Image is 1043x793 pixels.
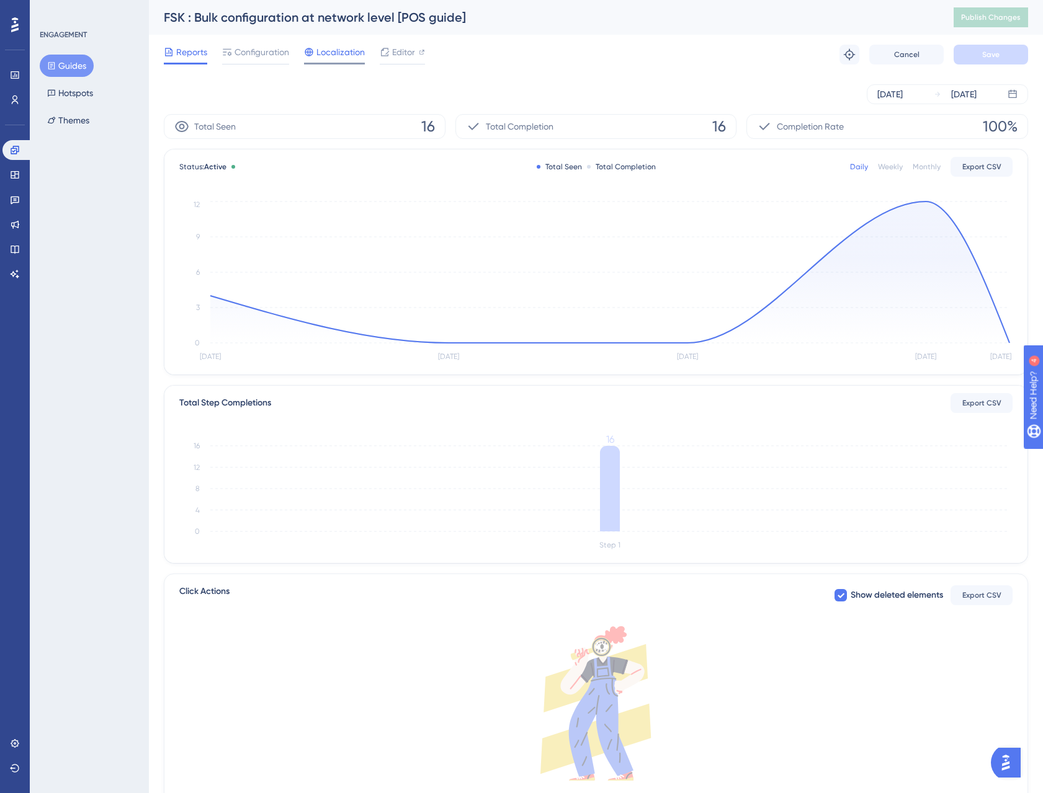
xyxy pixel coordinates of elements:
[176,45,207,60] span: Reports
[954,45,1028,64] button: Save
[951,393,1013,413] button: Export CSV
[606,433,614,445] tspan: 16
[164,9,923,26] div: FSK : Bulk configuration at network level [POS guide]
[962,590,1001,600] span: Export CSV
[587,162,656,172] div: Total Completion
[194,119,236,134] span: Total Seen
[179,584,230,606] span: Click Actions
[195,339,200,347] tspan: 0
[40,30,87,40] div: ENGAGEMENT
[869,45,944,64] button: Cancel
[194,463,200,472] tspan: 12
[991,744,1028,781] iframe: UserGuiding AI Assistant Launcher
[537,162,582,172] div: Total Seen
[195,484,200,493] tspan: 8
[421,117,435,136] span: 16
[179,162,226,172] span: Status:
[86,6,90,16] div: 4
[990,352,1011,361] tspan: [DATE]
[200,352,221,361] tspan: [DATE]
[915,352,936,361] tspan: [DATE]
[195,506,200,515] tspan: 4
[235,45,289,60] span: Configuration
[894,50,920,60] span: Cancel
[878,162,903,172] div: Weekly
[599,541,620,549] tspan: Step 1
[951,157,1013,177] button: Export CSV
[877,87,903,102] div: [DATE]
[851,588,943,603] span: Show deleted elements
[194,200,200,209] tspan: 12
[777,119,844,134] span: Completion Rate
[40,109,97,131] button: Themes
[438,352,459,361] tspan: [DATE]
[951,585,1013,605] button: Export CSV
[983,117,1018,136] span: 100%
[982,50,1000,60] span: Save
[29,3,78,18] span: Need Help?
[196,268,200,277] tspan: 6
[850,162,868,172] div: Daily
[962,162,1001,172] span: Export CSV
[961,12,1021,22] span: Publish Changes
[179,396,271,410] div: Total Step Completions
[962,398,1001,408] span: Export CSV
[954,7,1028,27] button: Publish Changes
[196,303,200,312] tspan: 3
[712,117,726,136] span: 16
[316,45,365,60] span: Localization
[195,527,200,536] tspan: 0
[40,82,101,104] button: Hotspots
[194,441,200,450] tspan: 16
[486,119,553,134] span: Total Completion
[40,55,94,77] button: Guides
[913,162,941,172] div: Monthly
[196,233,200,241] tspan: 9
[677,352,698,361] tspan: [DATE]
[951,87,977,102] div: [DATE]
[392,45,415,60] span: Editor
[204,162,226,171] span: Active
